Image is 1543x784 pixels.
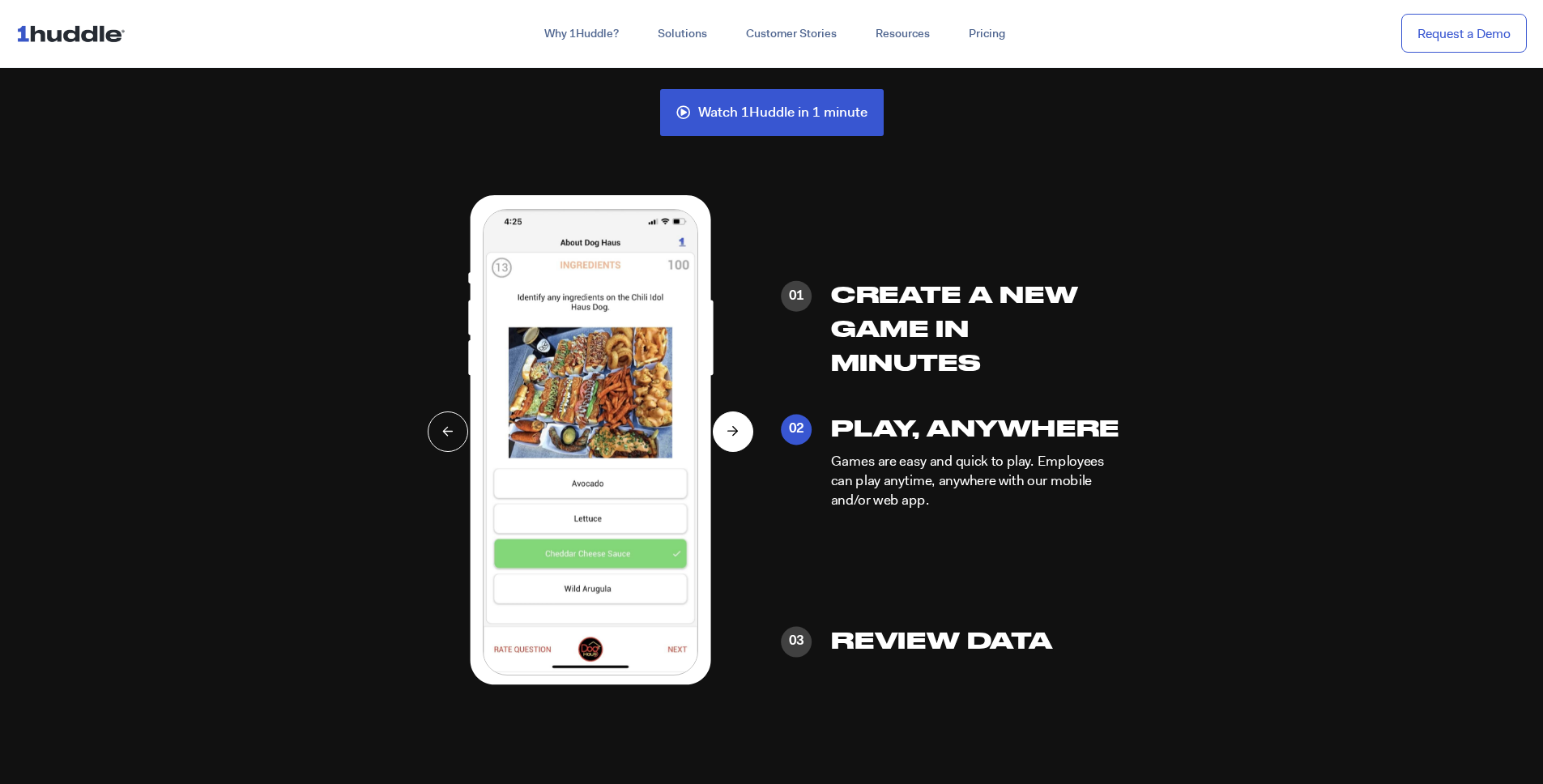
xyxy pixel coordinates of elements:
h3: Review Data [830,623,1123,657]
h3: Create a New Game in Minutes [830,277,1123,378]
h3: Play, Anywhere [830,411,1123,445]
a: Customer Stories [727,19,856,49]
a: Why 1Huddle? [525,19,638,49]
div: 02 [781,414,812,445]
a: Solutions [638,19,727,49]
a: Watch 1Huddle in 1 minute [660,89,884,136]
div: 01 [781,281,812,312]
p: Games are easy and quick to play. Employees can play anytime, anywhere with our mobile and/or web... [830,452,1123,510]
a: Resources [856,19,949,49]
a: Pricing [949,19,1025,49]
a: Request a Demo [1401,14,1527,53]
div: 03 [781,627,812,658]
span: Watch 1Huddle in 1 minute [698,105,867,120]
img: ... [16,18,132,49]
